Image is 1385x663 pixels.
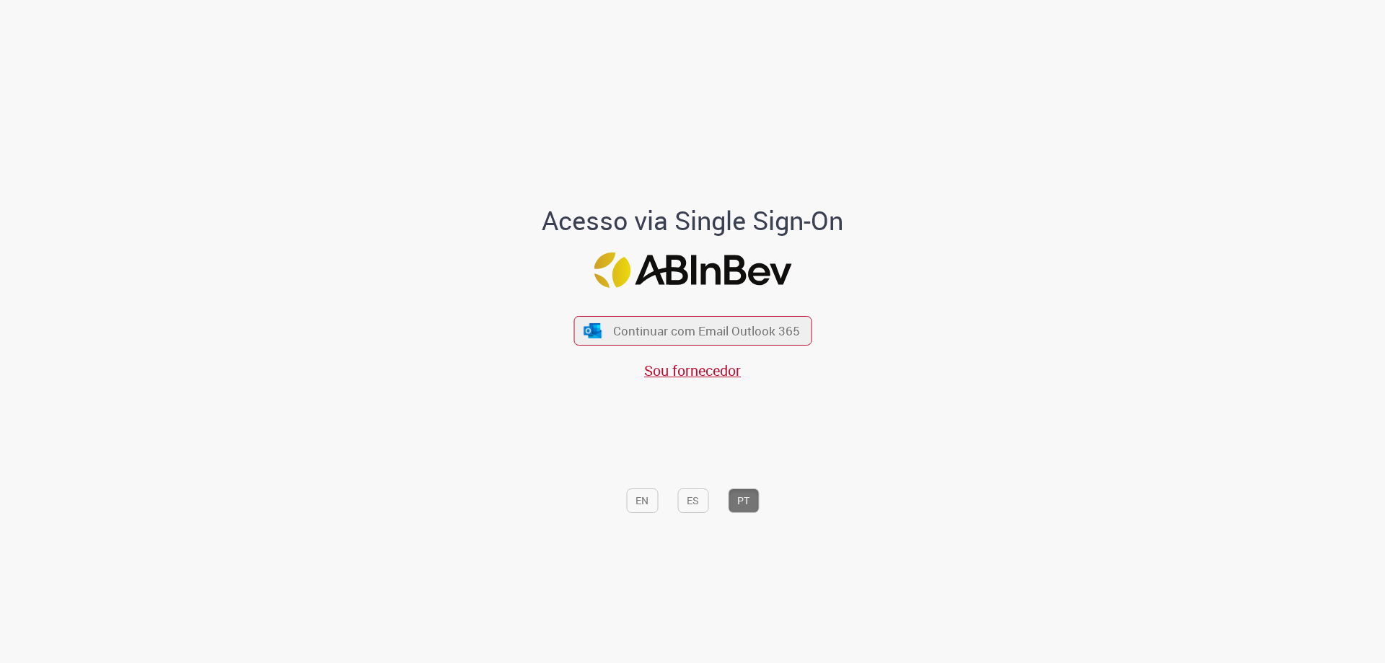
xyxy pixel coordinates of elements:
span: Continuar com Email Outlook 365 [613,322,800,339]
h1: Acesso via Single Sign-On [493,206,893,235]
img: ícone Azure/Microsoft 360 [583,323,603,338]
button: PT [728,488,759,513]
button: EN [626,488,658,513]
img: Logo ABInBev [594,253,791,288]
a: Sou fornecedor [644,361,741,380]
button: ES [677,488,708,513]
button: ícone Azure/Microsoft 360 Continuar com Email Outlook 365 [573,316,812,346]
